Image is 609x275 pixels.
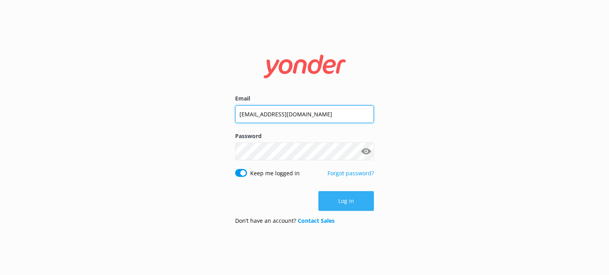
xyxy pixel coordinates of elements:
[250,169,300,178] label: Keep me logged in
[235,105,374,123] input: user@emailaddress.com
[358,144,374,159] button: Show password
[235,132,374,140] label: Password
[298,217,335,224] a: Contact Sales
[327,169,374,177] a: Forgot password?
[235,94,374,103] label: Email
[235,216,335,225] p: Don’t have an account?
[318,191,374,211] button: Log in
